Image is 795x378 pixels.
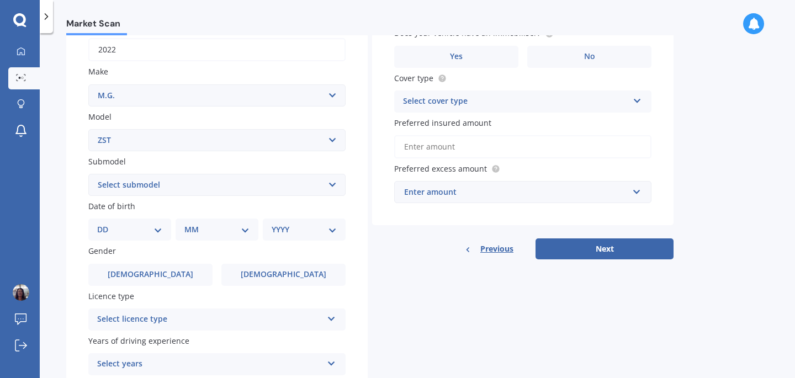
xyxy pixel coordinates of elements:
[404,186,628,198] div: Enter amount
[403,95,628,108] div: Select cover type
[88,336,189,346] span: Years of driving experience
[394,118,491,128] span: Preferred insured amount
[88,291,134,301] span: Licence type
[108,270,193,279] span: [DEMOGRAPHIC_DATA]
[394,163,487,174] span: Preferred excess amount
[88,67,108,77] span: Make
[88,111,112,122] span: Model
[97,313,322,326] div: Select licence type
[13,284,29,301] img: ACg8ocKVmNw3xrgg4pbLCEVYhxSWCZUgbtmYRzzghRZVZCAo1tqyQbo=s96-c
[480,241,513,257] span: Previous
[97,358,322,371] div: Select years
[66,18,127,33] span: Market Scan
[88,201,135,211] span: Date of birth
[394,135,651,158] input: Enter amount
[88,246,116,257] span: Gender
[450,52,463,61] span: Yes
[88,38,346,61] input: YYYY
[241,270,326,279] span: [DEMOGRAPHIC_DATA]
[394,28,540,39] span: Does your vehicle have an immobiliser?
[394,73,433,83] span: Cover type
[584,52,595,61] span: No
[88,156,126,167] span: Submodel
[536,238,674,259] button: Next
